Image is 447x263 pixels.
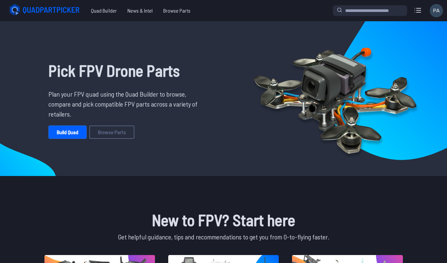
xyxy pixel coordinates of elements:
[43,208,404,232] h1: New to FPV? Start here
[86,4,122,17] a: Quad Builder
[43,232,404,242] p: Get helpful guidance, tips and recommendations to get you from 0-to-flying faster.
[122,4,158,17] a: News & Intel
[48,58,202,82] h1: Pick FPV Drone Parts
[158,4,196,17] a: Browse Parts
[48,126,87,139] a: Build Quad
[48,89,202,119] p: Plan your FPV quad using the Quad Builder to browse, compare and pick compatible FPV parts across...
[430,4,443,17] img: User
[89,126,134,139] a: Browse Parts
[240,32,431,165] img: Quadcopter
